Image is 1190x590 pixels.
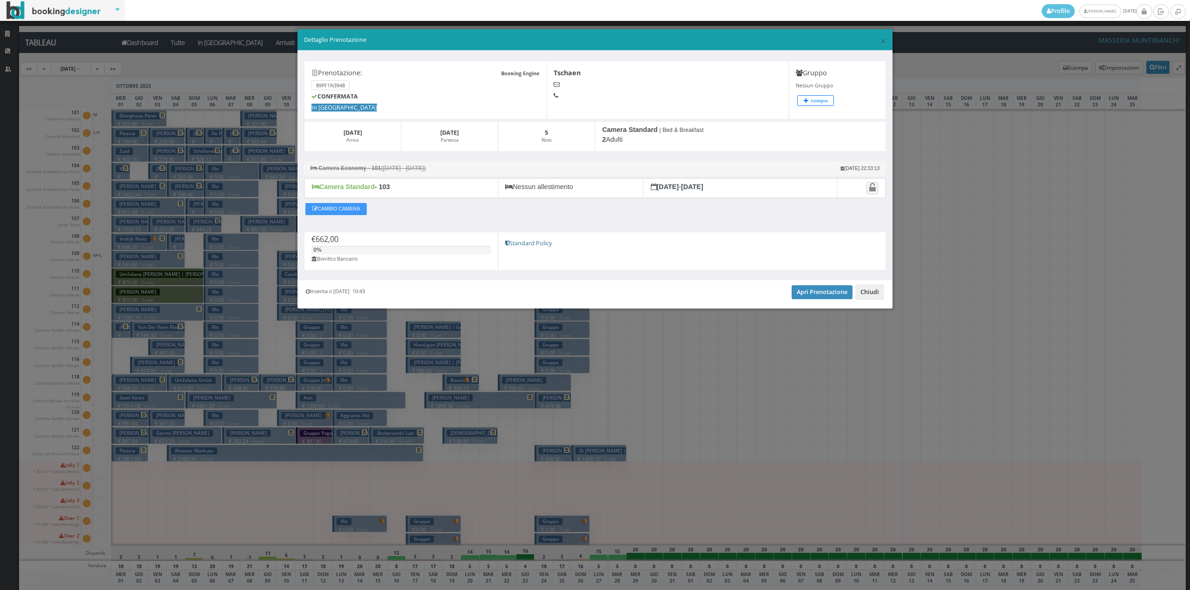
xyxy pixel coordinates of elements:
[542,137,551,143] small: Notti
[643,178,837,198] div: -
[316,234,338,244] span: 662,00
[840,166,879,171] small: [DATE] 22:33:13
[796,82,833,89] small: Nessun Gruppo
[602,136,606,143] b: 2
[880,33,886,48] span: ×
[797,95,834,106] button: Assegna
[346,137,359,143] small: Arrivo
[306,288,365,295] h6: Inserita il [DATE] 10:43
[595,121,886,151] div: Adulti
[311,255,357,262] small: Bonifico Bancario
[554,68,581,77] b: Tschaen
[304,36,886,44] h5: Dettaglio Prenotazione
[796,69,879,77] h4: Gruppo
[441,137,458,143] small: Partenza
[1042,4,1137,18] span: [DATE]
[498,178,643,198] div: Nessun allestimento
[440,129,459,137] b: [DATE]
[318,165,381,171] b: Camera Economy - 101
[7,1,101,20] img: BookingDesigner.com
[344,129,362,137] b: [DATE]
[311,80,350,90] small: 89PF1N3948
[651,183,679,190] b: [DATE]
[311,246,324,254] div: 0% pagato
[602,126,657,133] b: Camera Standard
[305,203,367,215] button: CAMBIO CAMERA
[311,92,358,100] b: CONFERMATA
[304,161,740,176] small: ([DATE] - [DATE])
[311,104,377,111] span: In [GEOGRAPHIC_DATA]
[681,183,703,190] b: [DATE]
[880,35,886,46] button: Close
[855,284,884,300] button: Chiudi
[866,182,878,194] a: Attiva il blocco spostamento
[311,69,540,77] h4: Prenotazione:
[1042,4,1075,18] a: Profilo
[505,240,879,247] h5: Standard Policy
[792,285,853,299] a: Apri Prenotazione
[660,127,704,133] small: | Bed & Breakfast
[501,70,539,77] b: Booking Engine
[311,234,338,244] span: €
[1079,5,1121,18] a: [PERSON_NAME]
[312,183,375,190] b: Camera Standard
[375,183,390,190] b: - 103
[545,129,548,137] b: 5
